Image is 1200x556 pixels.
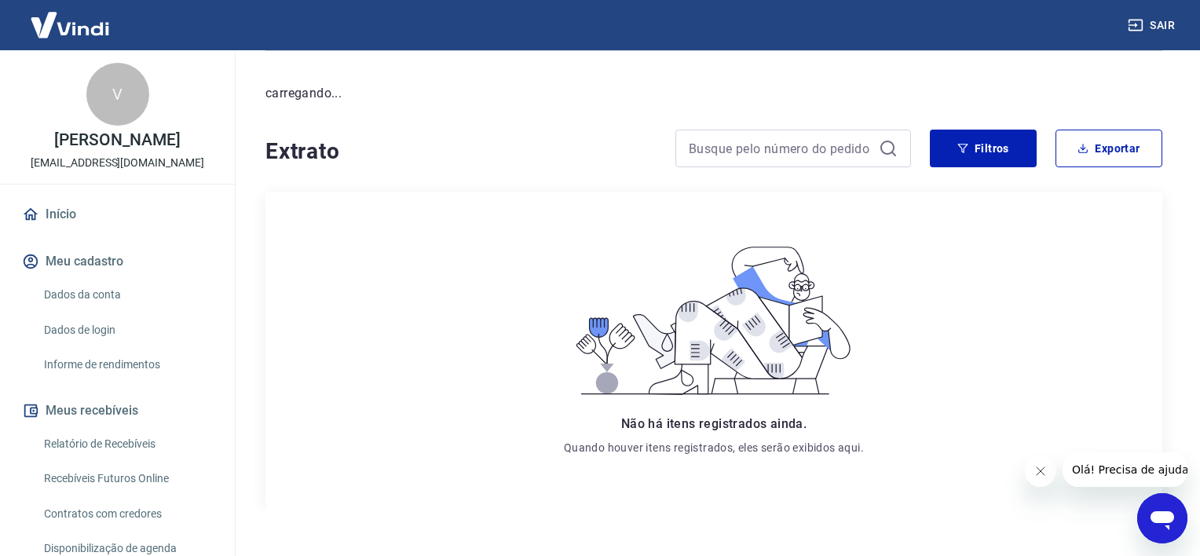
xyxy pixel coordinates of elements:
[564,440,864,455] p: Quando houver itens registrados, eles serão exibidos aqui.
[38,428,216,460] a: Relatório de Recebíveis
[621,416,807,431] span: Não há itens registrados ainda.
[19,197,216,232] a: Início
[1025,455,1056,487] iframe: Fechar mensagem
[930,130,1037,167] button: Filtros
[9,11,132,24] span: Olá! Precisa de ajuda?
[689,137,873,160] input: Busque pelo número do pedido
[1125,11,1181,40] button: Sair
[38,498,216,530] a: Contratos com credores
[265,84,1162,103] p: carregando...
[38,349,216,381] a: Informe de rendimentos
[31,155,204,171] p: [EMAIL_ADDRESS][DOMAIN_NAME]
[38,314,216,346] a: Dados de login
[265,136,657,167] h4: Extrato
[1137,493,1187,543] iframe: Botão para abrir a janela de mensagens
[19,393,216,428] button: Meus recebíveis
[1055,130,1162,167] button: Exportar
[38,463,216,495] a: Recebíveis Futuros Online
[54,132,180,148] p: [PERSON_NAME]
[38,279,216,311] a: Dados da conta
[19,244,216,279] button: Meu cadastro
[86,63,149,126] div: V
[1063,452,1187,487] iframe: Mensagem da empresa
[19,1,121,49] img: Vindi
